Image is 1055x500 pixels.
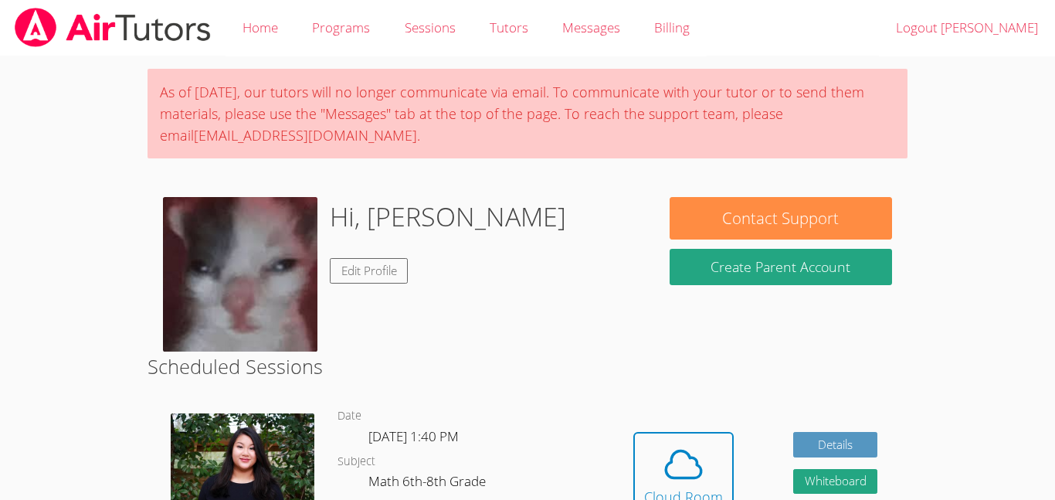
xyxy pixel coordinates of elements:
span: [DATE] 1:40 PM [368,427,459,445]
dt: Date [338,406,361,426]
button: Whiteboard [793,469,878,495]
span: Messages [562,19,620,36]
dd: Math 6th-8th Grade [368,471,489,497]
div: As of [DATE], our tutors will no longer communicate via email. To communicate with your tutor or ... [148,69,907,158]
img: airtutors_banner-c4298cdbf04f3fff15de1276eac7730deb9818008684d7c2e4769d2f7ddbe033.png [13,8,212,47]
h2: Scheduled Sessions [148,352,907,381]
button: Contact Support [670,197,892,240]
dt: Subject [338,452,375,471]
a: Details [793,432,878,457]
a: Edit Profile [330,258,409,284]
img: Screenshot%202024-11-12%2011.19.09%20AM.png [163,197,317,352]
button: Create Parent Account [670,249,892,285]
h1: Hi, [PERSON_NAME] [330,197,566,236]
